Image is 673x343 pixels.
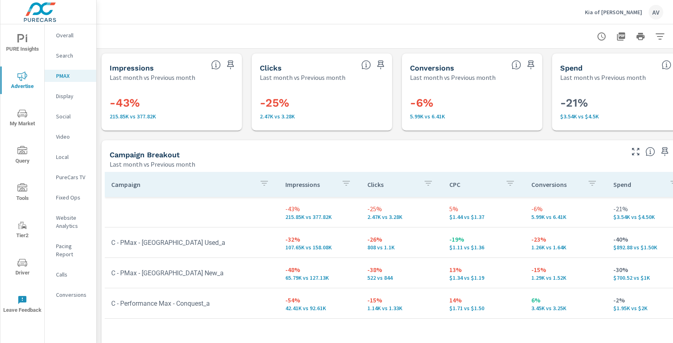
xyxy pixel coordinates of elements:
[45,90,96,102] div: Display
[260,73,345,82] p: Last month vs Previous month
[374,58,387,71] span: Save this to your personalized report
[449,180,499,189] p: CPC
[285,305,354,311] p: 42,407 vs 92,608
[260,64,282,72] h5: Clicks
[531,180,581,189] p: Conversions
[45,212,96,232] div: Website Analytics
[56,270,90,279] p: Calls
[367,274,436,281] p: 522 vs 844
[45,49,96,62] div: Search
[110,150,180,159] h5: Campaign Breakout
[285,265,354,274] p: -48%
[56,242,90,258] p: Pacing Report
[585,9,642,16] p: Kia of [PERSON_NAME]
[645,147,655,156] span: This is a summary of PMAX performance results by campaign. Each column can be sorted.
[285,244,354,251] p: 107,651 vs 158,079
[367,214,436,220] p: 2,469 vs 3,276
[45,171,96,183] div: PureCars TV
[56,31,90,39] p: Overall
[56,72,90,80] p: PMAX
[45,289,96,301] div: Conversions
[524,58,537,71] span: Save this to your personalized report
[531,234,600,244] p: -23%
[45,70,96,82] div: PMAX
[531,214,600,220] p: 5,995 vs 6,405
[410,113,534,120] p: 5,995 vs 6,405
[410,96,534,110] h3: -6%
[111,180,253,189] p: Campaign
[367,204,436,214] p: -25%
[632,28,649,45] button: Print Report
[560,73,646,82] p: Last month vs Previous month
[56,112,90,120] p: Social
[3,34,42,54] span: PURE Insights
[367,295,436,305] p: -15%
[110,96,234,110] h3: -43%
[3,295,42,315] span: Leave Feedback
[531,204,600,214] p: -6%
[45,131,96,143] div: Video
[56,153,90,161] p: Local
[105,293,279,314] td: C - Performance Max - Conquest_a
[560,64,582,72] h5: Spend
[45,151,96,163] div: Local
[260,113,384,120] p: 2,469 vs 3,276
[613,28,629,45] button: "Export Report to PDF"
[367,180,417,189] p: Clicks
[449,244,518,251] p: $1.11 vs $1.36
[531,305,600,311] p: 3,447 vs 3,250
[3,183,42,203] span: Tools
[56,214,90,230] p: Website Analytics
[45,268,96,281] div: Calls
[531,295,600,305] p: 6%
[285,234,354,244] p: -32%
[56,51,90,60] p: Search
[531,244,600,251] p: 1,259 vs 1,635
[649,5,663,19] div: AV
[3,146,42,166] span: Query
[45,240,96,260] div: Pacing Report
[511,60,521,70] span: Total Conversions include Actions, Leads and Unmapped.
[449,234,518,244] p: -19%
[105,232,279,253] td: C - PMax - [GEOGRAPHIC_DATA] Used_a
[110,113,234,120] p: 215,852 vs 377,820
[531,265,600,274] p: -15%
[449,265,518,274] p: 13%
[0,24,44,323] div: nav menu
[449,305,518,311] p: $1.71 vs $1.50
[285,204,354,214] p: -43%
[361,60,371,70] span: The number of times an ad was clicked by a consumer.
[110,73,195,82] p: Last month vs Previous month
[224,58,237,71] span: Save this to your personalized report
[3,71,42,91] span: Advertise
[110,64,154,72] h5: Impressions
[449,214,518,220] p: $1.44 vs $1.37
[3,258,42,278] span: Driver
[449,204,518,214] p: 5%
[56,92,90,100] p: Display
[211,60,221,70] span: The number of times an ad was shown on your behalf.
[260,96,384,110] h3: -25%
[56,133,90,141] p: Video
[449,274,518,281] p: $1.34 vs $1.19
[56,173,90,181] p: PureCars TV
[3,109,42,129] span: My Market
[367,244,436,251] p: 808 vs 1,099
[45,191,96,204] div: Fixed Ops
[367,265,436,274] p: -38%
[56,291,90,299] p: Conversions
[285,214,354,220] p: 215,852 vs 377,820
[410,73,496,82] p: Last month vs Previous month
[531,274,600,281] p: 1,289 vs 1,520
[45,29,96,41] div: Overall
[110,159,195,169] p: Last month vs Previous month
[56,193,90,202] p: Fixed Ops
[367,305,436,311] p: 1,139 vs 1,333
[658,145,671,158] span: Save this to your personalized report
[613,180,663,189] p: Spend
[285,295,354,305] p: -54%
[105,263,279,283] td: C - PMax - [GEOGRAPHIC_DATA] New_a
[3,221,42,240] span: Tier2
[45,110,96,122] div: Social
[410,64,454,72] h5: Conversions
